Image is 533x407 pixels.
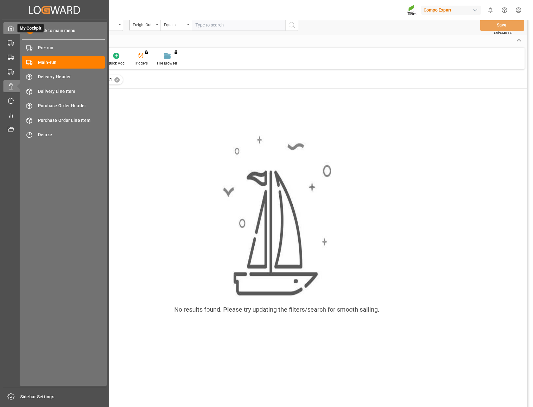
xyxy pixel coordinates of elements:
span: Purchase Order Line Item [38,117,105,124]
button: Compo Expert [421,4,483,16]
div: ✕ [114,77,120,83]
button: show 0 new notifications [483,3,497,17]
button: search button [285,19,298,31]
a: Purchase Order Header [22,100,105,112]
img: smooth_sailing.jpeg [222,135,331,297]
a: Delivery Header [22,71,105,83]
span: Deinze [38,132,105,138]
a: Main-run [22,56,105,68]
button: Help Center [497,3,511,17]
span: Ctrl/CMD + S [494,31,512,35]
span: My Cockpit [17,24,44,32]
div: Equals [164,21,185,28]
a: My CockpitMy Cockpit [3,22,106,34]
span: Purchase Order Header [38,103,105,109]
span: Sidebar Settings [20,394,107,400]
span: Delivery Line Item [38,88,105,95]
span: Back to main menu [33,27,75,34]
a: Delivery Line Item [22,85,105,97]
a: Timeslot Management [3,94,106,107]
div: Freight Order Number [133,21,154,28]
button: open menu [129,19,161,31]
button: open menu [161,19,192,31]
input: Type to search [192,19,285,31]
a: Purchase Order Line Item [22,114,105,126]
img: Screenshot%202023-09-29%20at%2010.02.21.png_1712312052.png [407,5,417,16]
div: Compo Expert [421,6,481,15]
a: Pre-run Deinze [3,51,106,63]
span: Pre-run [38,45,105,51]
div: No results found. Please try updating the filters/search for smooth sailing. [174,305,379,314]
a: Main-run Deinze [3,36,106,49]
a: Pre-run [22,42,105,54]
span: Main-run [38,59,105,66]
a: Deinze [22,129,105,141]
a: Purchase Order Header Deinze [3,65,106,78]
span: Delivery Header [38,74,105,80]
div: Quick Add [108,60,125,66]
button: Save [480,19,524,31]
